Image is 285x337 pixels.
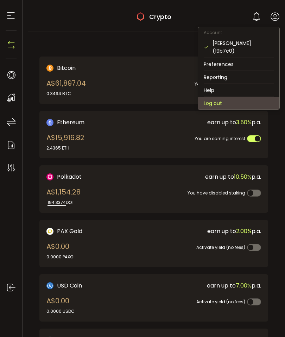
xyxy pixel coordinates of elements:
[201,261,285,337] iframe: Chat Widget
[198,58,279,71] li: Preferences
[46,254,74,260] div: 0.0000 PAXG
[46,199,81,206] div: DOT
[188,190,245,196] span: You have disabled staking
[46,78,86,97] div: A$61,897.04
[147,227,261,236] div: earn up to p.a.
[46,187,81,206] div: A$1,154.28
[6,40,17,50] img: N4P5cjLOiQAAAABJRU5ErkJggg==
[149,12,171,21] span: Crypto
[147,281,261,290] div: earn up to p.a.
[57,172,82,181] span: Polkadot
[196,299,245,305] span: Activate yield (no fees)
[213,39,274,55] div: [PERSON_NAME] (19b7c0)
[198,29,228,35] span: Account
[46,65,53,72] img: Bitcoin
[236,118,252,126] span: 3.50%
[195,136,245,141] span: You are earning interest
[46,91,86,97] div: 0.3494 BTC
[57,227,82,236] span: PAX Gold
[147,172,261,181] div: earn up to p.a.
[196,244,245,250] span: Activate yield (no fees)
[46,308,75,315] div: 0.0000 USDC
[46,119,53,126] img: Ethereum
[198,97,279,110] li: Log out
[46,296,75,315] div: A$0.00
[234,173,252,181] span: 10.50%
[46,282,53,289] img: USD Coin
[46,241,74,260] div: A$0.00
[46,132,84,151] div: A$15,916.82
[195,81,245,87] span: You are earning interest
[57,64,76,72] span: Bitcoin
[198,84,279,97] li: Help
[147,118,261,127] div: earn up to p.a.
[198,71,279,84] li: Reporting
[46,173,53,180] img: DOT
[147,64,261,72] div: earn up to p.a.
[46,145,84,151] div: 2.4365 ETH
[46,228,53,235] img: PAX Gold
[236,227,252,235] span: 2.00%
[57,118,84,127] span: Ethereum
[57,281,82,290] span: USD Coin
